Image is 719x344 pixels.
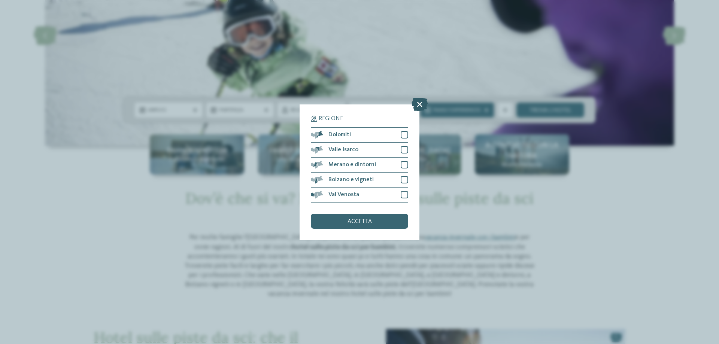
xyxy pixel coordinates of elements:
[348,219,372,225] span: accetta
[328,192,359,198] span: Val Venosta
[328,162,376,168] span: Merano e dintorni
[319,116,343,122] span: Regione
[328,147,358,153] span: Valle Isarco
[328,132,351,138] span: Dolomiti
[328,177,374,183] span: Bolzano e vigneti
